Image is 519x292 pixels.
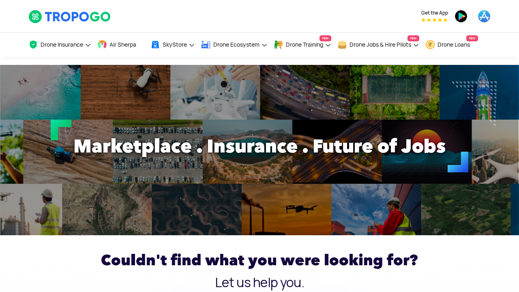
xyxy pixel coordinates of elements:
span: New [320,35,331,41]
span: SkyStore [163,41,187,48]
img: ic_playstore.png [455,10,468,23]
a: Drone Insurance [28,33,91,57]
span: New [466,35,478,41]
span: Drone Ecosystem [213,41,259,48]
a: Air Sherpa [97,33,144,57]
img: ic_appstore.png [478,10,491,23]
a: Drone LoansNew [425,33,478,57]
h3: Let us help you. [28,276,491,289]
span: Air Sherpa [109,41,136,48]
span: Get the App [421,10,448,16]
a: Drone TrainingNew [274,33,331,57]
img: TropoGo Logo [28,10,112,24]
span: Drone Insurance [41,41,83,48]
span: Drone Jobs & Hire Pilots [350,41,411,48]
h2: Couldn't find what you were looking for? [28,248,491,272]
span: Drone Loans [438,41,470,48]
h1: Marketplace . Insurance . Future of Jobs [22,130,497,162]
a: Drone Ecosystem [201,33,268,57]
span: New [407,35,419,41]
img: App Raking [421,18,448,22]
span: Drone Training [286,41,323,48]
a: Drone Jobs & Hire PilotsNew [337,33,419,57]
a: SkyStore [150,33,195,57]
